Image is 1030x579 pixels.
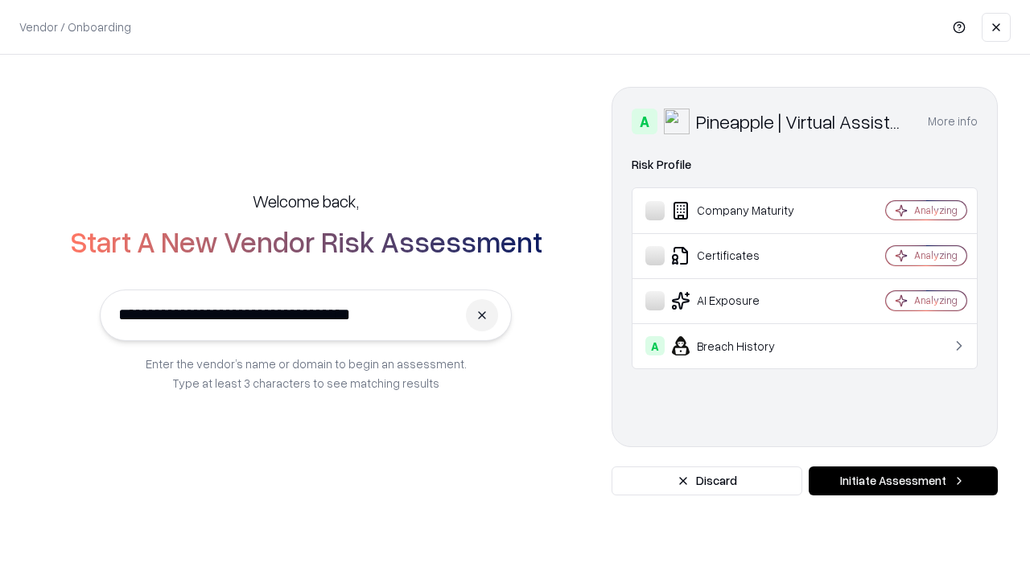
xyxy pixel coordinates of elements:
div: Analyzing [914,203,958,217]
div: Analyzing [914,248,958,262]
button: Discard [612,466,802,495]
p: Vendor / Onboarding [19,18,131,35]
div: A [632,109,657,134]
div: Certificates [645,246,838,265]
h5: Welcome back, [253,190,359,212]
div: Pineapple | Virtual Assistant Agency [696,109,908,134]
div: Risk Profile [632,155,978,175]
div: AI Exposure [645,291,838,310]
img: Pineapple | Virtual Assistant Agency [664,109,690,134]
button: More info [928,107,978,136]
button: Initiate Assessment [809,466,998,495]
div: A [645,336,665,355]
div: Company Maturity [645,201,838,220]
h2: Start A New Vendor Risk Assessment [70,225,542,257]
p: Enter the vendor’s name or domain to begin an assessment. Type at least 3 characters to see match... [146,354,467,392]
div: Breach History [645,336,838,355]
div: Analyzing [914,294,958,307]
